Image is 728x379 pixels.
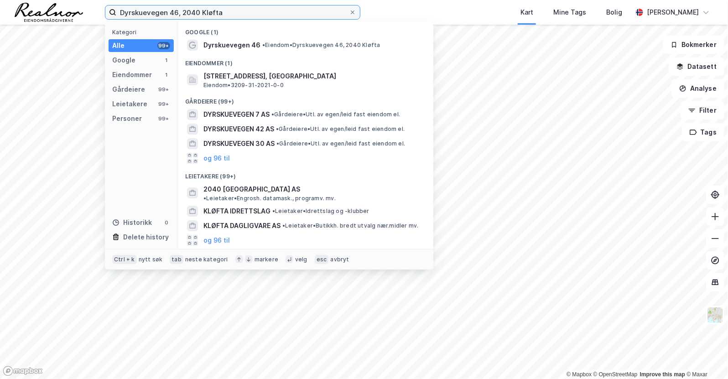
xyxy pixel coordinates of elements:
button: Analyse [671,79,724,98]
div: tab [170,255,183,264]
div: 1 [163,71,170,78]
span: • [282,222,285,229]
div: [PERSON_NAME] [647,7,699,18]
div: Historikk [112,217,152,228]
div: 99+ [157,86,170,93]
div: markere [255,256,278,263]
span: DYRSKUEVEGEN 7 AS [203,109,270,120]
div: Alle [112,40,125,51]
div: Gårdeiere (99+) [178,91,433,107]
button: Datasett [669,57,724,76]
div: Gårdeiere [112,84,145,95]
span: • [276,140,279,147]
div: avbryt [330,256,349,263]
span: [STREET_ADDRESS], [GEOGRAPHIC_DATA] [203,71,422,82]
span: • [276,125,279,132]
span: Leietaker • Idrettslag og -klubber [272,208,369,215]
img: Z [707,306,724,324]
div: Kart [520,7,533,18]
span: • [271,111,274,118]
div: Personer [112,113,142,124]
div: Google (1) [178,21,433,38]
div: 99+ [157,42,170,49]
div: Bolig [606,7,622,18]
button: og 96 til [203,153,230,164]
button: Bokmerker [663,36,724,54]
span: • [272,208,275,214]
iframe: Chat Widget [682,335,728,379]
span: Gårdeiere • Utl. av egen/leid fast eiendom el. [276,125,405,133]
img: realnor-logo.934646d98de889bb5806.png [15,3,83,22]
div: nytt søk [139,256,163,263]
a: Mapbox [567,371,592,378]
a: Improve this map [640,371,685,378]
div: Kategori [112,29,174,36]
div: Kontrollprogram for chat [682,335,728,379]
div: Google [112,55,135,66]
span: Leietaker • Engrosh. datamask., programv. mv. [203,195,336,202]
div: velg [295,256,307,263]
div: Delete history [123,232,169,243]
div: esc [315,255,329,264]
div: Ctrl + k [112,255,137,264]
span: Leietaker • Butikkh. bredt utvalg nær.midler mv. [282,222,418,229]
div: Mine Tags [553,7,586,18]
a: Mapbox homepage [3,366,43,376]
a: OpenStreetMap [593,371,638,378]
span: Dyrskuevegen 46 [203,40,260,51]
div: 99+ [157,115,170,122]
div: neste kategori [185,256,228,263]
div: Eiendommer (1) [178,52,433,69]
span: 2040 [GEOGRAPHIC_DATA] AS [203,184,300,195]
span: DYRSKUEVEGEN 30 AS [203,138,275,149]
span: Eiendom • Dyrskuevegen 46, 2040 Kløfta [262,42,380,49]
button: og 96 til [203,235,230,246]
span: • [262,42,265,48]
div: Personer (99+) [178,248,433,264]
button: Filter [681,101,724,119]
span: KLØFTA IDRETTSLAG [203,206,270,217]
span: DYRSKUEVEGEN 42 AS [203,124,274,135]
span: Eiendom • 3209-31-2021-0-0 [203,82,284,89]
span: Gårdeiere • Utl. av egen/leid fast eiendom el. [276,140,405,147]
span: KLØFTA DAGLIGVARE AS [203,220,281,231]
span: • [203,195,206,202]
div: Leietakere (99+) [178,166,433,182]
button: Tags [682,123,724,141]
div: 99+ [157,100,170,108]
div: Leietakere [112,99,147,109]
div: Eiendommer [112,69,152,80]
span: Gårdeiere • Utl. av egen/leid fast eiendom el. [271,111,400,118]
input: Søk på adresse, matrikkel, gårdeiere, leietakere eller personer [116,5,349,19]
div: 1 [163,57,170,64]
div: 0 [163,219,170,226]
